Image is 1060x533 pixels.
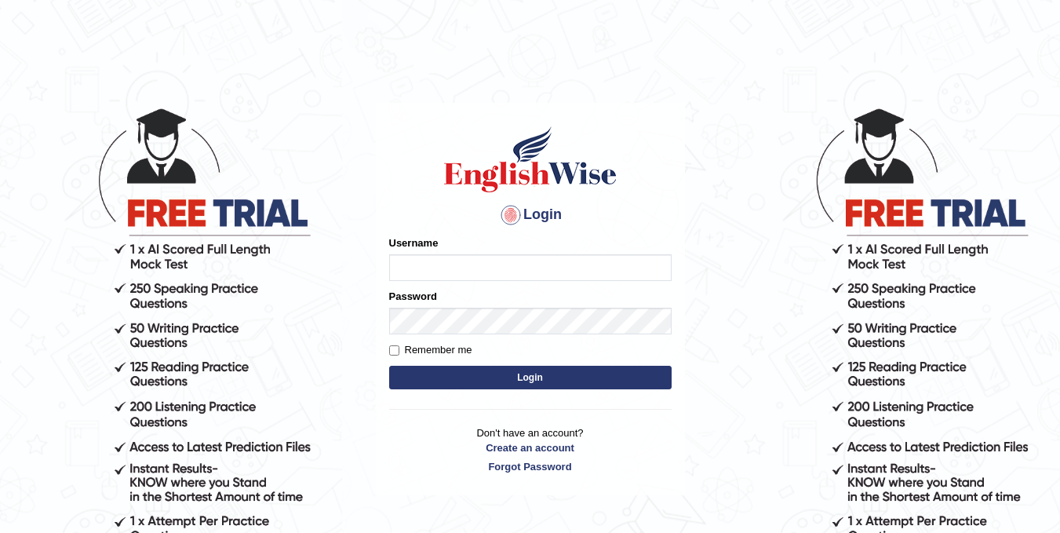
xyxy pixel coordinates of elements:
[389,289,437,304] label: Password
[389,366,672,389] button: Login
[389,203,672,228] h4: Login
[389,459,672,474] a: Forgot Password
[389,342,472,358] label: Remember me
[389,440,672,455] a: Create an account
[389,235,439,250] label: Username
[389,425,672,474] p: Don't have an account?
[389,345,399,356] input: Remember me
[441,124,620,195] img: Logo of English Wise sign in for intelligent practice with AI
